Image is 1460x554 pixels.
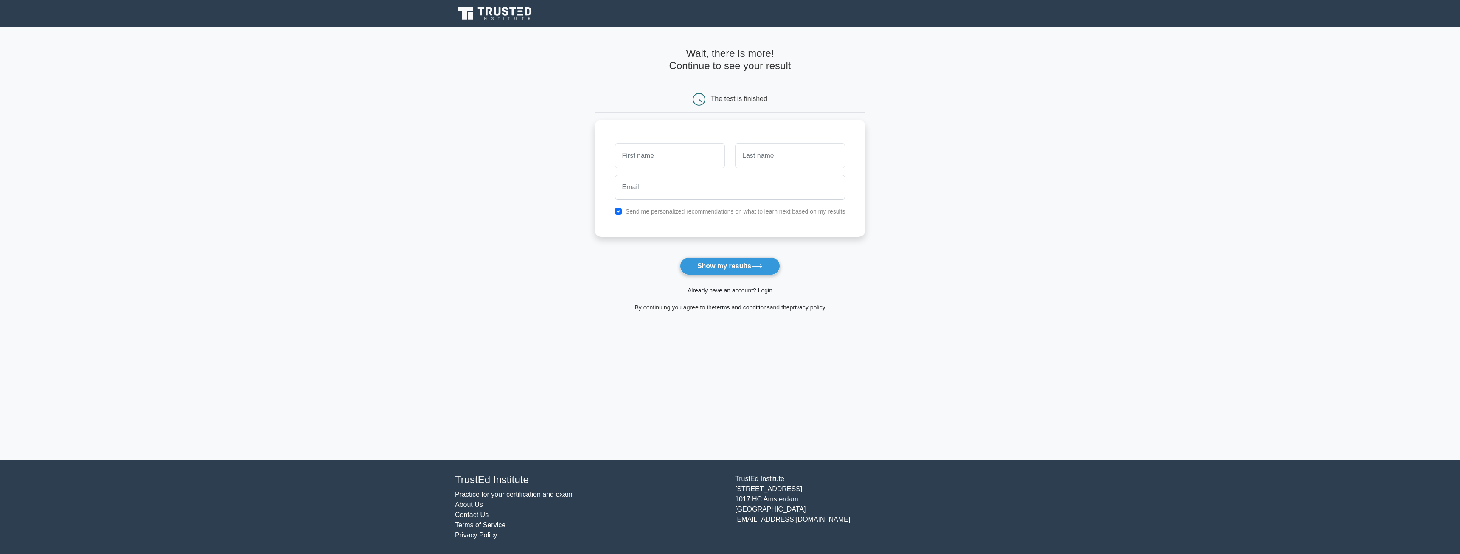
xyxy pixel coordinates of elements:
[455,474,725,486] h4: TrustEd Institute
[735,143,845,168] input: Last name
[615,143,725,168] input: First name
[715,304,770,311] a: terms and conditions
[595,48,866,72] h4: Wait, there is more! Continue to see your result
[455,521,505,529] a: Terms of Service
[680,257,780,275] button: Show my results
[455,491,573,498] a: Practice for your certification and exam
[590,302,871,312] div: By continuing you agree to the and the
[455,501,483,508] a: About Us
[688,287,772,294] a: Already have an account? Login
[790,304,825,311] a: privacy policy
[455,532,497,539] a: Privacy Policy
[711,95,767,102] div: The test is finished
[626,208,845,215] label: Send me personalized recommendations on what to learn next based on my results
[730,474,1010,540] div: TrustEd Institute [STREET_ADDRESS] 1017 HC Amsterdam [GEOGRAPHIC_DATA] [EMAIL_ADDRESS][DOMAIN_NAME]
[615,175,845,200] input: Email
[455,511,489,518] a: Contact Us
